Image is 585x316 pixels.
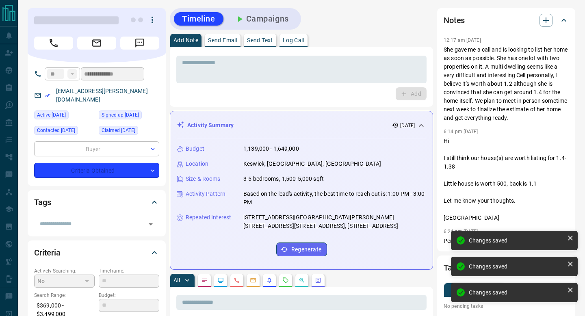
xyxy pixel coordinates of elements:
div: Buyer [34,141,159,156]
p: 6:14 pm [DATE] [444,129,478,134]
p: Person answered said there is no one named [PERSON_NAME] there, wrong number [444,237,569,254]
span: Call [34,37,73,50]
span: Signed up [DATE] [102,111,139,119]
p: All [173,277,180,283]
span: Email [77,37,116,50]
p: Keswick, [GEOGRAPHIC_DATA], [GEOGRAPHIC_DATA] [243,160,381,168]
svg: Listing Alerts [266,277,273,284]
svg: Agent Actions [315,277,321,284]
p: Location [186,160,208,168]
p: Budget: [99,292,159,299]
button: Regenerate [276,242,327,256]
p: 6:24 pm [DATE] [444,229,478,234]
p: Timeframe: [99,267,159,275]
p: Actively Searching: [34,267,95,275]
h2: Notes [444,14,465,27]
svg: Emails [250,277,256,284]
p: Activity Pattern [186,190,225,198]
div: Tasks [444,258,569,277]
svg: Calls [234,277,240,284]
p: Add Note [173,37,198,43]
svg: Email Verified [45,93,50,98]
p: Size & Rooms [186,175,221,183]
p: No pending tasks [444,300,569,312]
p: [STREET_ADDRESS][GEOGRAPHIC_DATA][PERSON_NAME][STREET_ADDRESS][STREET_ADDRESS], [STREET_ADDRESS] [243,213,426,230]
p: Budget [186,145,204,153]
span: Active [DATE] [37,111,66,119]
div: Criteria [34,243,159,262]
div: Sun Jun 01 2025 [99,126,159,137]
div: Notes [444,11,569,30]
svg: Lead Browsing Activity [217,277,224,284]
p: Hi I still think our house(s) are worth listing for 1.4- 1.38 Little house is worth 500, back is ... [444,137,569,222]
a: [EMAIL_ADDRESS][PERSON_NAME][DOMAIN_NAME] [56,88,148,103]
svg: Requests [282,277,289,284]
p: Send Text [247,37,273,43]
button: Open [145,219,156,230]
div: Criteria Obtained [34,163,159,178]
p: Send Email [208,37,237,43]
div: Changes saved [469,289,564,296]
svg: Opportunities [299,277,305,284]
button: Timeline [174,12,223,26]
p: Based on the lead's activity, the best time to reach out is: 1:00 PM - 3:00 PM [243,190,426,207]
p: Log Call [283,37,304,43]
p: 1,139,000 - 1,649,000 [243,145,299,153]
div: Tags [34,193,159,212]
h2: Criteria [34,246,61,259]
p: 12:17 am [DATE] [444,37,481,43]
h2: Tags [34,196,51,209]
div: Changes saved [469,263,564,270]
div: Tue Jun 03 2025 [34,126,95,137]
span: Contacted [DATE] [37,126,75,134]
p: [DATE] [400,122,415,129]
button: Campaigns [227,12,297,26]
p: She gave me a call and is looking to list her home as soon as possible. She has one lot with two ... [444,45,569,122]
div: Sun Jun 01 2025 [99,110,159,122]
svg: Notes [201,277,208,284]
h2: Tasks [444,261,464,274]
div: Changes saved [469,237,564,244]
div: Activity Summary[DATE] [177,118,426,133]
p: 3-5 bedrooms, 1,500-5,000 sqft [243,175,324,183]
div: No [34,275,95,288]
p: Search Range: [34,292,95,299]
p: Activity Summary [187,121,234,130]
span: Claimed [DATE] [102,126,135,134]
span: Message [120,37,159,50]
p: Repeated Interest [186,213,231,222]
div: Sun Aug 10 2025 [34,110,95,122]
